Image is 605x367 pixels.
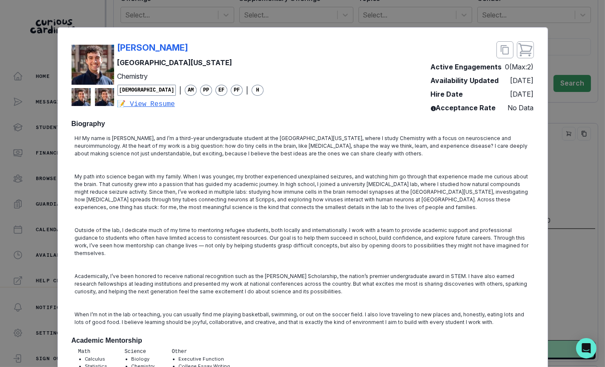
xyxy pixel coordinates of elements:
p: [DATE] [510,75,534,86]
a: 📝 View Resume [118,99,264,109]
p: Chemistry [118,71,264,81]
p: My path into science began with my family. When I was younger, my brother experienced unexplained... [75,173,530,211]
p: No Data [508,103,534,113]
h2: Academic Mentorship [72,336,534,344]
p: | [246,85,248,95]
button: close [517,41,534,58]
li: Calculus [85,356,108,363]
p: Hi! My name is [PERSON_NAME], and I’m a third-year undergraduate student at the [GEOGRAPHIC_DATA]... [75,135,530,158]
li: Executive Function [179,356,230,363]
p: When I’m not in the lab or teaching, you can usually find me playing basketball, swimming, or out... [75,311,530,326]
p: Science [125,348,155,356]
p: 0 (Max: 2 ) [505,62,534,72]
p: Active Engagements [431,62,502,72]
p: [DATE] [510,89,534,99]
span: EF [215,85,227,96]
p: Hire Date [431,89,463,99]
p: Academically, I’ve been honored to receive national recognition such as the [PERSON_NAME] Scholar... [75,272,530,295]
span: H [252,85,264,96]
li: Biology [132,356,155,363]
span: PP [200,85,212,96]
p: Other [172,348,230,356]
img: mentor profile picture [72,45,114,85]
p: [PERSON_NAME] [118,41,189,54]
button: close [496,41,513,58]
h2: Biography [72,120,534,128]
p: | [179,85,181,95]
img: mentor profile picture [95,88,114,106]
p: Outside of the lab, I dedicate much of my time to mentoring refugee students, both locally and in... [75,227,530,257]
p: Acceptance Rate [431,103,496,113]
p: Math [78,348,108,356]
span: PF [231,85,243,96]
p: Availability Updated [431,75,499,86]
img: mentor profile picture [72,88,91,106]
div: Open Intercom Messenger [576,338,596,358]
span: AM [185,85,197,96]
span: [DEMOGRAPHIC_DATA] [118,85,176,96]
p: [GEOGRAPHIC_DATA][US_STATE] [118,57,264,68]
